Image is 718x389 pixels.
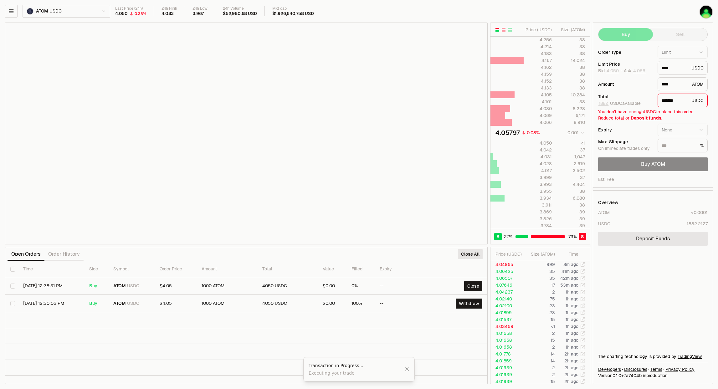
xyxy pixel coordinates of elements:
td: 15 [524,316,555,323]
div: 37 [557,174,585,181]
div: ATOM [598,209,610,216]
div: 0.38% [135,11,146,16]
button: Select row [10,301,15,306]
a: Privacy Policy [665,366,695,372]
img: BTFD [700,6,712,18]
td: 4.07646 [490,282,524,289]
div: 3.967 [192,11,204,17]
div: Total [598,95,653,99]
th: Time [18,261,84,277]
time: 2h ago [564,365,578,371]
div: 38 [557,37,585,43]
div: Buy [89,301,103,306]
span: ATOM [36,8,48,14]
div: Buy [89,283,103,289]
td: 4.01939 [490,364,524,371]
button: Close [405,367,409,372]
time: 42m ago [560,275,578,281]
div: ATOM [658,77,708,91]
div: 4.101 [524,99,552,105]
time: 2h ago [564,351,578,357]
div: 3.999 [524,174,552,181]
th: Expiry [375,261,429,277]
button: Show Buy and Sell Orders [495,27,500,32]
time: 1h ago [566,289,578,295]
time: 1h ago [566,324,578,329]
div: 24h Volume [223,6,257,11]
div: Amount [598,82,653,86]
button: Withdraw [456,299,482,309]
td: 14 [524,357,555,364]
th: Amount [197,261,257,277]
div: 24h Low [192,6,208,11]
div: 4.031 [524,154,552,160]
div: 6,171 [557,112,585,119]
td: 4.01658 [490,344,524,351]
th: Filled [346,261,375,277]
div: $1,926,640,758 USD [272,11,314,17]
button: Open Orders [8,248,44,260]
td: 15 [524,337,555,344]
div: $0.00 [323,301,341,306]
span: Bid - [598,68,623,74]
td: 17 [524,282,555,289]
td: 2 [524,364,555,371]
span: 27 % [504,233,512,240]
td: 4.01939 [490,371,524,378]
time: 1h ago [566,303,578,309]
div: 38 [557,188,585,194]
td: 23 [524,309,555,316]
button: None [658,124,708,136]
div: 4.066 [524,119,552,125]
button: Close All [458,249,483,259]
div: 38 [557,99,585,105]
div: 3.784 [524,223,552,229]
td: 75 [524,295,555,302]
time: 2h ago [564,379,578,384]
td: 4.01899 [490,309,524,316]
td: <1 [524,323,555,330]
div: 4.042 [524,147,552,153]
div: Executing your trade [309,370,405,376]
div: 1,047 [557,154,585,160]
td: 2 [524,330,555,337]
div: Version 0.1.0 + in production [598,372,708,379]
time: 1h ago [566,344,578,350]
div: USDC [598,221,610,227]
div: 4.152 [524,78,552,84]
td: 999 [524,261,555,268]
div: 1000 ATOM [202,283,252,289]
td: 2 [524,344,555,351]
div: Time [560,251,578,257]
div: 100% [351,301,370,306]
button: Select row [10,284,15,289]
span: $4.05 [160,300,172,306]
td: 4.01859 [490,357,524,364]
td: 35 [524,275,555,282]
td: 4.06507 [490,275,524,282]
span: S [581,233,584,240]
span: ATOM [113,283,126,289]
div: 0.08% [527,130,540,136]
div: 4,404 [557,181,585,187]
a: Developers [598,366,621,372]
td: 4.03469 [490,323,524,330]
td: 4.04237 [490,289,524,295]
div: 39 [557,209,585,215]
div: 3.911 [524,202,552,208]
img: ATOM Logo [27,8,33,14]
div: 4.256 [524,37,552,43]
div: 38 [557,202,585,208]
td: 35 [524,268,555,275]
time: 41m ago [562,269,578,274]
button: Order History [44,248,84,260]
td: 4.01658 [490,330,524,337]
span: ATOM [113,301,126,306]
div: % [658,139,708,152]
div: 24h High [162,6,177,11]
span: 73 % [568,233,577,240]
th: Value [318,261,346,277]
div: 4.183 [524,50,552,57]
div: 0% [351,283,370,289]
div: 39 [557,223,585,229]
